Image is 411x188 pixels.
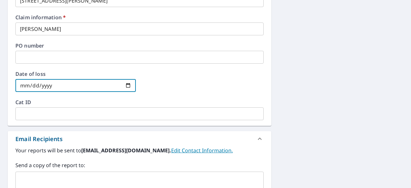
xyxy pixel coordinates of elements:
label: Date of loss [15,71,136,76]
label: PO number [15,43,264,48]
a: EditContactInfo [171,147,233,154]
label: Cat ID [15,100,264,105]
label: Your reports will be sent to [15,147,264,154]
div: Email Recipients [8,131,271,147]
b: [EMAIL_ADDRESS][DOMAIN_NAME]. [81,147,171,154]
label: Claim information [15,15,264,20]
div: Email Recipients [15,135,63,143]
label: Send a copy of the report to: [15,161,264,169]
